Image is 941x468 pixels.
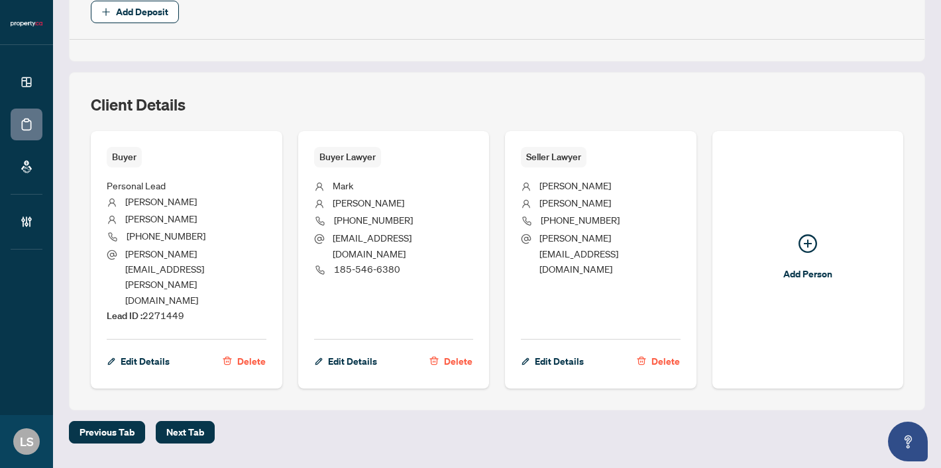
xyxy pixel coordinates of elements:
span: Add Deposit [116,1,168,23]
span: [PHONE_NUMBER] [541,214,620,226]
span: Add Person [783,263,832,285]
button: Delete [222,350,266,373]
span: Buyer [107,147,142,167]
button: Previous Tab [69,421,145,444]
span: Edit Details [328,351,377,372]
span: plus [101,7,111,17]
span: Mark [333,179,353,191]
button: Edit Details [521,350,584,373]
span: Seller Lawyer [521,147,586,167]
span: [PERSON_NAME] [539,179,611,191]
span: 185-546-6380 [334,263,400,275]
span: Edit Details [535,351,584,372]
span: [PERSON_NAME] [125,195,197,207]
span: [PERSON_NAME] [539,197,611,209]
span: [PERSON_NAME] [125,212,197,224]
span: Delete [651,351,680,372]
span: [PERSON_NAME][EMAIL_ADDRESS][DOMAIN_NAME] [539,232,618,275]
span: Buyer Lawyer [314,147,381,167]
span: [PHONE_NUMBER] [127,230,205,242]
img: logo [11,20,42,28]
button: Edit Details [107,350,170,373]
span: Next Tab [166,422,204,443]
b: Lead ID : [107,310,142,322]
span: 2271449 [107,309,184,321]
span: [PERSON_NAME][EMAIL_ADDRESS][PERSON_NAME][DOMAIN_NAME] [125,248,204,306]
span: Previous Tab [80,422,135,443]
h2: Client Details [91,94,186,115]
span: Edit Details [121,351,170,372]
span: LS [20,432,34,451]
span: [EMAIL_ADDRESS][DOMAIN_NAME] [333,232,412,259]
button: Edit Details [314,350,378,373]
button: Add Person [712,131,904,389]
button: Delete [636,350,681,373]
span: Delete [237,351,266,372]
span: [PHONE_NUMBER] [334,214,413,226]
button: Delete [429,350,473,373]
span: [PERSON_NAME] [333,197,404,209]
span: Personal Lead [107,179,166,191]
button: Next Tab [156,421,215,444]
button: Add Deposit [91,1,179,23]
span: Delete [444,351,472,372]
button: Open asap [888,422,928,461]
span: plus-circle [799,234,817,253]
